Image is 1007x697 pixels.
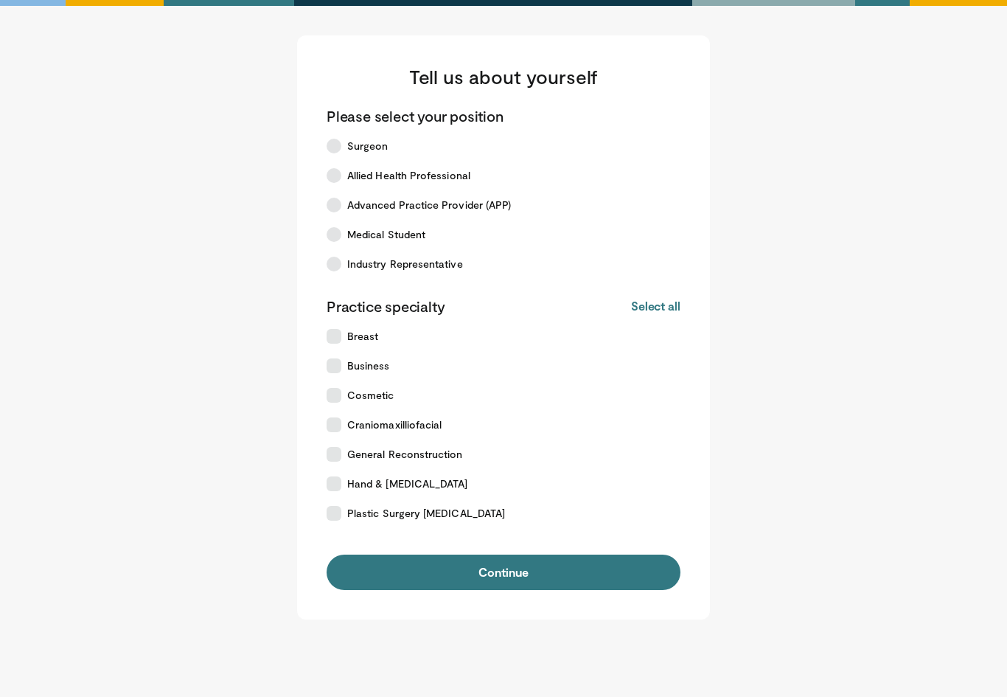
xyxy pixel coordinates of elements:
span: Hand & [MEDICAL_DATA] [347,476,467,491]
span: Plastic Surgery [MEDICAL_DATA] [347,506,505,521]
span: Advanced Practice Provider (APP) [347,198,511,212]
span: Breast [347,329,378,344]
button: Select all [631,298,680,314]
h3: Tell us about yourself [327,65,680,89]
span: Surgeon [347,139,388,153]
span: Craniomaxilliofacial [347,417,442,432]
p: Please select your position [327,106,503,125]
span: General Reconstruction [347,447,463,462]
span: Cosmetic [347,388,394,403]
span: Business [347,358,390,373]
span: Allied Health Professional [347,168,470,183]
span: Industry Representative [347,257,463,271]
span: Medical Student [347,227,425,242]
button: Continue [327,555,680,590]
p: Practice specialty [327,297,445,316]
